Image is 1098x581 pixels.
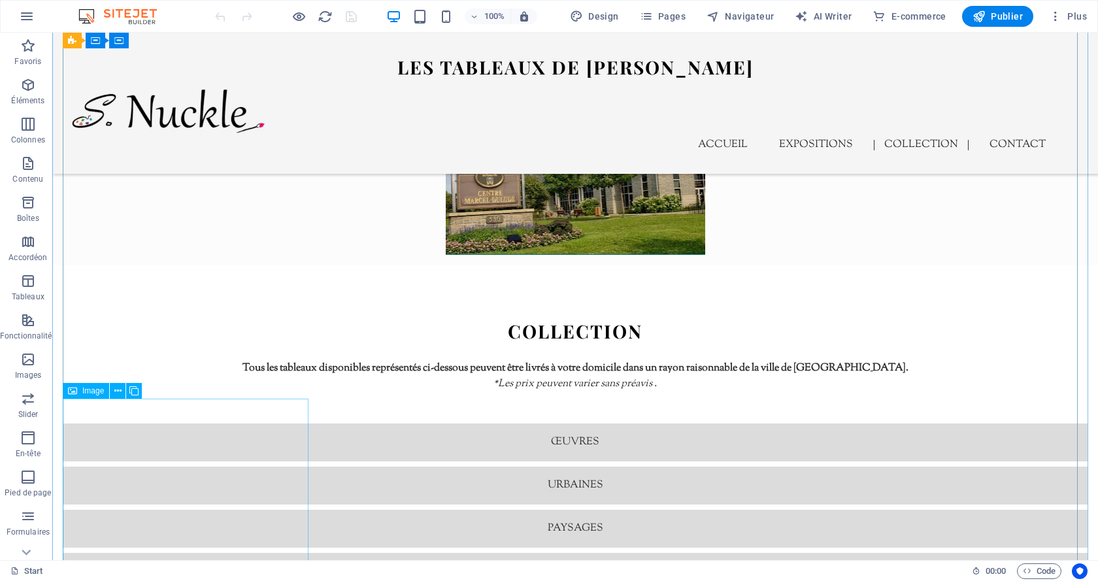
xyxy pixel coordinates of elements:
[1072,563,1088,579] button: Usercentrics
[17,213,39,224] p: Boîtes
[12,174,43,184] p: Contenu
[465,8,511,24] button: 100%
[484,8,505,24] h6: 100%
[1044,6,1092,27] button: Plus
[1049,10,1087,23] span: Plus
[16,448,41,459] p: En-tête
[11,135,45,145] p: Colonnes
[867,6,951,27] button: E-commerce
[82,387,104,395] span: Image
[14,56,41,67] p: Favoris
[640,10,686,23] span: Pages
[790,6,857,27] button: AI Writer
[795,10,852,23] span: AI Writer
[75,8,173,24] img: Editor Logo
[873,10,946,23] span: E-commerce
[7,527,50,537] p: Formulaires
[1017,563,1061,579] button: Code
[701,6,779,27] button: Navigateur
[707,10,774,23] span: Navigateur
[565,6,624,27] div: Design (Ctrl+Alt+Y)
[986,563,1006,579] span: 00 00
[10,563,43,579] a: Cliquez pour annuler la sélection. Double-cliquez pour ouvrir Pages.
[317,8,333,24] button: reload
[18,409,39,420] p: Slider
[8,252,47,263] p: Accordéon
[962,6,1033,27] button: Publier
[973,10,1023,23] span: Publier
[1023,563,1056,579] span: Code
[995,566,997,576] span: :
[972,563,1006,579] h6: Durée de la session
[291,8,307,24] button: Cliquez ici pour quitter le mode Aperçu et poursuivre l'édition.
[5,488,51,498] p: Pied de page
[318,9,333,24] i: Actualiser la page
[11,95,44,106] p: Éléments
[518,10,530,22] i: Lors du redimensionnement, ajuster automatiquement le niveau de zoom en fonction de l'appareil sé...
[570,10,619,23] span: Design
[12,291,44,302] p: Tableaux
[635,6,691,27] button: Pages
[15,370,42,380] p: Images
[565,6,624,27] button: Design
